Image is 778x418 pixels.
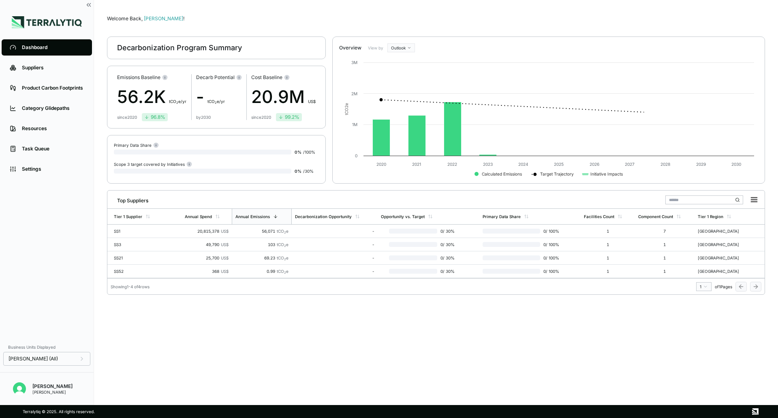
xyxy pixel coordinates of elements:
[221,269,229,274] span: US$
[13,382,26,395] img: Siya Sindhani
[221,229,229,234] span: US$
[698,229,750,234] div: [GEOGRAPHIC_DATA]
[22,105,84,111] div: Category Glidepaths
[376,162,386,167] text: 2020
[117,84,186,110] div: 56.2K
[221,242,229,247] span: US$
[344,105,349,108] tspan: 2
[111,194,148,204] div: Top Suppliers
[185,214,212,219] div: Annual Spend
[391,45,406,50] span: Outlook
[196,74,242,81] div: Decarb Potential
[352,122,357,127] text: 1M
[32,390,73,394] div: [PERSON_NAME]
[114,229,166,234] div: SS1
[185,229,229,234] div: 20,815,378
[114,242,166,247] div: SS3
[483,214,521,219] div: Primary Data Share
[235,269,289,274] div: 0.99
[368,45,384,50] label: View by
[196,84,242,110] div: -
[584,229,632,234] div: 1
[144,114,165,120] div: 96.8 %
[144,15,184,21] span: [PERSON_NAME]
[303,169,314,174] span: / 30 %
[638,214,673,219] div: Component Count
[12,16,82,28] img: Logo
[277,242,289,247] span: tCO e
[540,229,560,234] span: 0 / 100 %
[169,99,186,104] span: t CO e/yr
[295,269,374,274] div: -
[638,242,691,247] div: 1
[3,342,90,352] div: Business Units Displayed
[638,255,691,260] div: 1
[251,74,316,81] div: Cost Baseline
[698,269,750,274] div: [GEOGRAPHIC_DATA]
[277,255,289,260] span: tCO e
[176,101,178,105] sub: 2
[295,169,301,174] span: 0 %
[660,162,670,167] text: 2028
[22,64,84,71] div: Suppliers
[284,271,286,274] sub: 2
[540,255,560,260] span: 0 / 100 %
[344,103,349,115] text: tCO e
[295,242,374,247] div: -
[625,162,635,167] text: 2027
[235,255,289,260] div: 69.23
[381,214,425,219] div: Opportunity vs. Target
[114,269,166,274] div: SS52
[638,269,691,274] div: 1
[295,255,374,260] div: -
[185,242,229,247] div: 49,790
[698,242,750,247] div: [GEOGRAPHIC_DATA]
[295,214,352,219] div: Decarbonization Opportunity
[482,171,522,176] text: Calculated Emissions
[355,153,357,158] text: 0
[284,257,286,261] sub: 2
[638,229,691,234] div: 7
[700,284,708,289] div: 1
[114,255,166,260] div: SS21
[22,125,84,132] div: Resources
[540,242,560,247] span: 0 / 100 %
[284,231,286,234] sub: 2
[221,255,229,260] span: US$
[22,166,84,172] div: Settings
[437,255,459,260] span: 0 / 30 %
[437,242,459,247] span: 0 / 30 %
[387,43,415,52] button: Outlook
[235,229,289,234] div: 56,071
[339,45,361,51] div: Overview
[303,150,315,154] span: / 100 %
[117,115,137,120] div: since 2020
[540,269,560,274] span: 0 / 100 %
[22,44,84,51] div: Dashboard
[22,85,84,91] div: Product Carbon Footprints
[540,171,574,177] text: Target Trajectory
[437,229,459,234] span: 0 / 30 %
[251,115,271,120] div: since 2020
[235,242,289,247] div: 103
[111,284,150,289] div: Showing 1 - 4 of 4 rows
[9,356,58,362] span: [PERSON_NAME] (All)
[590,171,623,177] text: Initiative Impacts
[554,162,564,167] text: 2025
[698,255,750,260] div: [GEOGRAPHIC_DATA]
[412,162,421,167] text: 2021
[447,162,457,167] text: 2022
[207,99,225,104] span: t CO e/yr
[183,15,184,21] span: !
[278,114,299,120] div: 99.2 %
[518,162,528,167] text: 2024
[251,84,316,110] div: 20.9M
[10,379,29,399] button: Open user button
[698,214,723,219] div: Tier 1 Region
[22,146,84,152] div: Task Queue
[117,43,242,53] div: Decarbonization Program Summary
[185,255,229,260] div: 25,700
[235,214,270,219] div: Annual Emissions
[295,229,374,234] div: -
[185,269,229,274] div: 368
